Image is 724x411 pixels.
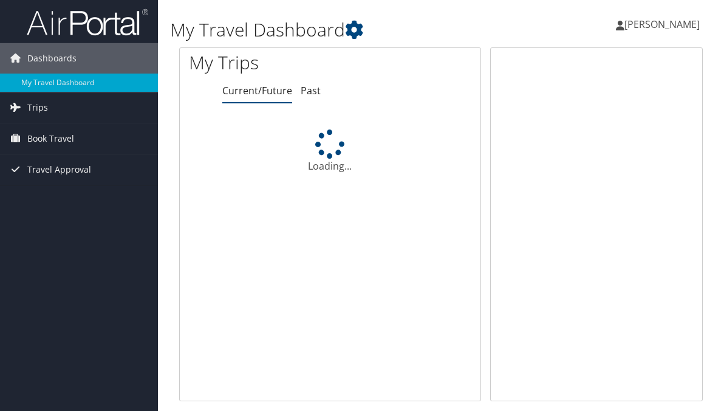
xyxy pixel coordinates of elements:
img: airportal-logo.png [27,8,148,36]
div: Loading... [180,130,480,173]
a: Past [301,84,321,97]
span: Book Travel [27,123,74,154]
span: Trips [27,92,48,123]
h1: My Trips [189,50,346,75]
span: [PERSON_NAME] [624,18,700,31]
span: Dashboards [27,43,77,74]
h1: My Travel Dashboard [170,17,531,43]
span: Travel Approval [27,154,91,185]
a: [PERSON_NAME] [616,6,712,43]
a: Current/Future [222,84,292,97]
